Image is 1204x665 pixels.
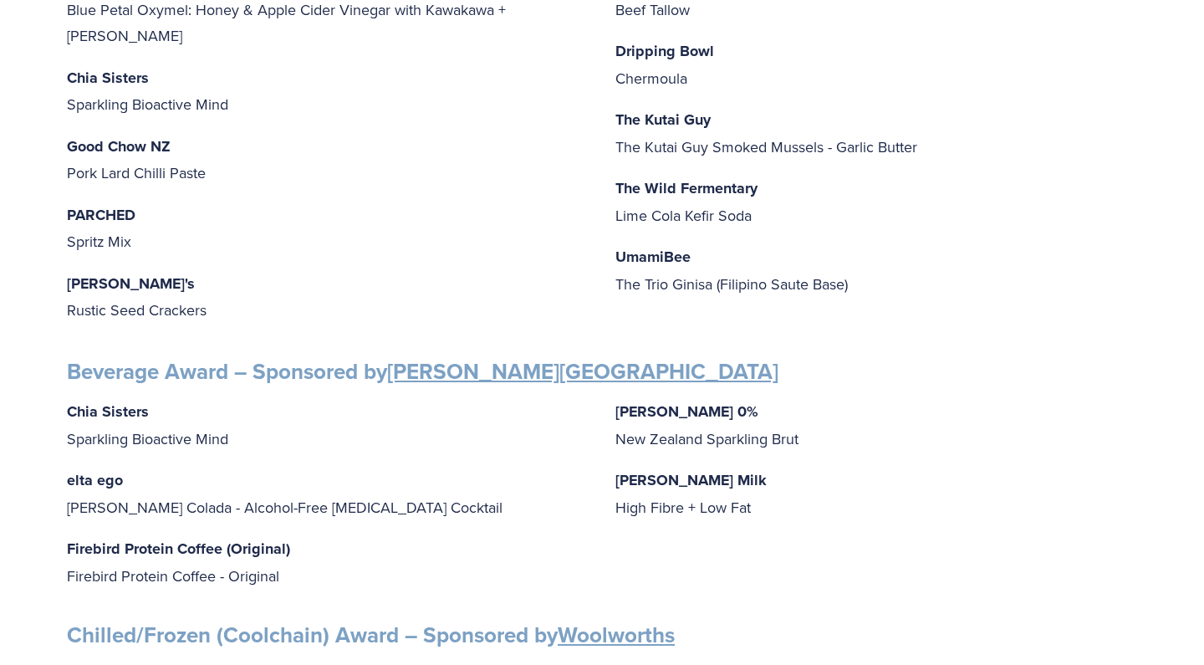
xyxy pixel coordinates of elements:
strong: The Wild Fermentary [615,177,758,199]
p: Sparkling Bioactive Mind [67,398,589,452]
p: [PERSON_NAME] Colada - Alcohol-Free [MEDICAL_DATA] Cocktail [67,467,589,520]
strong: Chia Sisters [67,401,149,422]
p: Firebird Protein Coffee - Original [67,535,589,589]
strong: Dripping Bowl [615,40,714,62]
strong: elta ego [67,469,123,491]
p: Spritz Mix [67,202,589,255]
strong: Chia Sisters [67,67,149,89]
strong: [PERSON_NAME] 0% [615,401,758,422]
p: The Kutai Guy Smoked Mussels - Garlic Butter [615,106,1137,160]
a: Woolworths [558,619,675,651]
strong: [PERSON_NAME] Milk [615,469,767,491]
strong: Chilled/Frozen (Coolchain) Award – Sponsored by [67,619,675,651]
p: Sparkling Bioactive Mind [67,64,589,118]
p: The Trio Ginisa (Filipino Saute Base) [615,243,1137,297]
strong: Good Chow NZ [67,136,171,157]
strong: Beverage Award – Sponsored by [67,356,778,387]
p: Pork Lard Chilli Paste [67,133,589,187]
strong: The Kutai Guy [615,109,711,130]
a: [PERSON_NAME][GEOGRAPHIC_DATA] [387,356,778,387]
p: High Fibre + Low Fat [615,467,1137,520]
p: New Zealand Sparkling Brut [615,398,1137,452]
p: Lime Cola Kefir Soda [615,175,1137,228]
p: Rustic Seed Crackers [67,270,589,324]
strong: Firebird Protein Coffee (Original) [67,538,290,560]
strong: [PERSON_NAME]'s [67,273,195,294]
p: Chermoula [615,38,1137,91]
strong: PARCHED [67,204,135,226]
strong: UmamiBee [615,246,691,268]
